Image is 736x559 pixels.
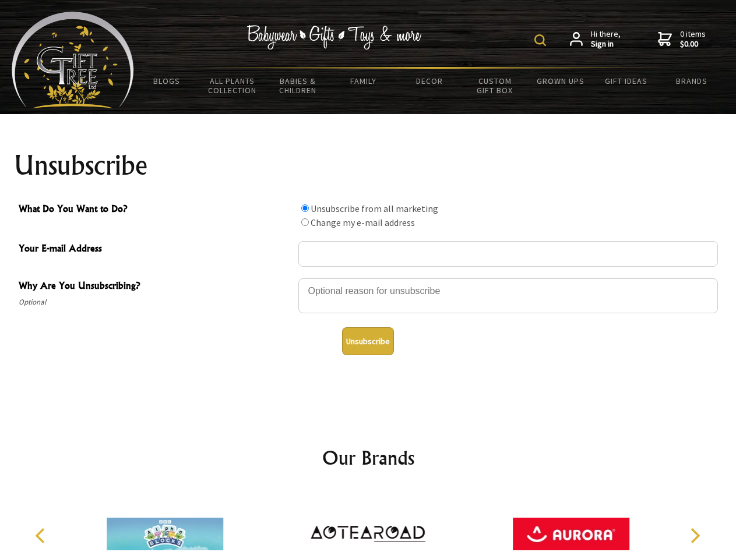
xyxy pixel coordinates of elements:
img: Babyware - Gifts - Toys and more... [12,12,134,108]
input: What Do You Want to Do? [301,218,309,226]
textarea: Why Are You Unsubscribing? [298,278,718,313]
a: Decor [396,69,462,93]
button: Previous [29,523,55,549]
span: Optional [19,295,293,309]
button: Unsubscribe [342,327,394,355]
a: Gift Ideas [593,69,659,93]
a: Family [331,69,397,93]
h1: Unsubscribe [14,151,723,179]
span: Your E-mail Address [19,241,293,258]
input: What Do You Want to Do? [301,204,309,212]
button: Next [682,523,707,549]
span: What Do You Want to Do? [19,201,293,218]
a: Hi there,Sign in [570,29,621,49]
a: Grown Ups [527,69,593,93]
a: BLOGS [134,69,200,93]
a: Custom Gift Box [462,69,528,102]
label: Unsubscribe from all marketing [311,203,438,214]
strong: $0.00 [680,39,706,49]
span: Hi there, [591,29,621,49]
span: 0 items [680,29,706,49]
img: product search [534,34,546,46]
strong: Sign in [591,39,621,49]
a: All Plants Collection [200,69,266,102]
img: Babywear - Gifts - Toys & more [247,25,422,49]
input: Your E-mail Address [298,241,718,267]
a: 0 items$0.00 [658,29,706,49]
label: Change my e-mail address [311,217,415,228]
a: Brands [659,69,725,93]
a: Babies & Children [265,69,331,102]
h2: Our Brands [23,444,713,472]
span: Why Are You Unsubscribing? [19,278,293,295]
